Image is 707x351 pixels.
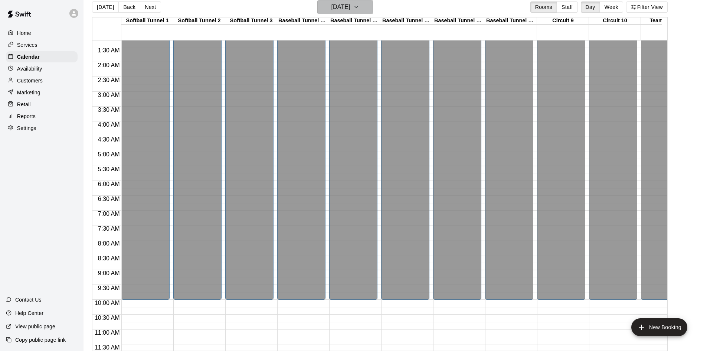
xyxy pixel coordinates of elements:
span: 7:30 AM [96,225,122,232]
div: Softball Tunnel 1 [121,17,173,25]
div: Circuit 10 [589,17,641,25]
div: Baseball Tunnel 7 (Mound/Machine) [433,17,485,25]
button: Next [140,1,161,13]
div: 12:00 AM – 10:00 AM: Closed [433,3,481,300]
a: Reports [6,111,78,122]
span: 5:30 AM [96,166,122,172]
span: 11:00 AM [93,329,122,336]
div: Team Room 1 [641,17,693,25]
div: Closed [539,7,583,302]
div: Circuit 9 [537,17,589,25]
p: Reports [17,113,36,120]
p: Availability [17,65,42,72]
a: Calendar [6,51,78,62]
button: Day [581,1,600,13]
div: 12:00 AM – 10:00 AM: Closed [589,3,637,300]
div: 12:00 AM – 10:00 AM: Closed [173,3,222,300]
span: 8:30 AM [96,255,122,261]
span: 3:00 AM [96,92,122,98]
h6: [DATE] [331,2,350,12]
div: Closed [331,7,375,302]
div: Baseball Tunnel 8 (Mound) [485,17,537,25]
div: 12:00 AM – 10:00 AM: Closed [225,3,274,300]
a: Customers [6,75,78,86]
span: 8:00 AM [96,240,122,247]
div: Closed [279,7,323,302]
span: 2:30 AM [96,77,122,83]
p: Marketing [17,89,40,96]
button: Rooms [530,1,557,13]
div: 12:00 AM – 10:00 AM: Closed [121,3,170,300]
button: add [631,318,687,336]
span: 11:30 AM [93,344,122,351]
a: Services [6,39,78,51]
div: Closed [487,7,531,302]
div: Closed [176,7,219,302]
div: Baseball Tunnel 5 (Machine) [329,17,381,25]
span: 10:30 AM [93,315,122,321]
div: Closed [435,7,479,302]
p: Calendar [17,53,40,61]
div: Closed [124,7,167,302]
p: Customers [17,77,43,84]
span: 4:30 AM [96,136,122,143]
p: Settings [17,124,36,132]
p: View public page [15,323,55,330]
p: Services [17,41,37,49]
span: 4:00 AM [96,121,122,128]
span: 6:00 AM [96,181,122,187]
div: 12:00 AM – 10:00 AM: Closed [277,3,325,300]
span: 6:30 AM [96,196,122,202]
a: Retail [6,99,78,110]
div: Closed [383,7,427,302]
button: Back [118,1,140,13]
a: Settings [6,123,78,134]
div: Closed [591,7,635,302]
a: Availability [6,63,78,74]
div: 12:00 AM – 10:00 AM: Closed [641,3,689,300]
p: Home [17,29,31,37]
button: Staff [557,1,578,13]
button: Filter View [626,1,668,13]
button: [DATE] [92,1,119,13]
div: 12:00 AM – 10:00 AM: Closed [485,3,533,300]
button: Week [600,1,623,13]
div: 12:00 AM – 10:00 AM: Closed [381,3,429,300]
a: Marketing [6,87,78,98]
p: Help Center [15,309,43,317]
div: Softball Tunnel 2 [173,17,225,25]
span: 1:30 AM [96,47,122,53]
span: 9:00 AM [96,270,122,276]
span: 9:30 AM [96,285,122,291]
p: Contact Us [15,296,42,303]
span: 5:00 AM [96,151,122,157]
span: 3:30 AM [96,107,122,113]
div: Softball Tunnel 3 [225,17,277,25]
div: Closed [643,7,687,302]
a: Home [6,27,78,39]
div: 12:00 AM – 10:00 AM: Closed [537,3,585,300]
div: 12:00 AM – 10:00 AM: Closed [329,3,377,300]
span: 7:00 AM [96,211,122,217]
div: Baseball Tunnel 4 (Machine) [277,17,329,25]
p: Retail [17,101,31,108]
span: 10:00 AM [93,300,122,306]
span: 2:00 AM [96,62,122,68]
div: Baseball Tunnel 6 (Machine) [381,17,433,25]
p: Copy public page link [15,336,66,344]
div: Closed [228,7,271,302]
